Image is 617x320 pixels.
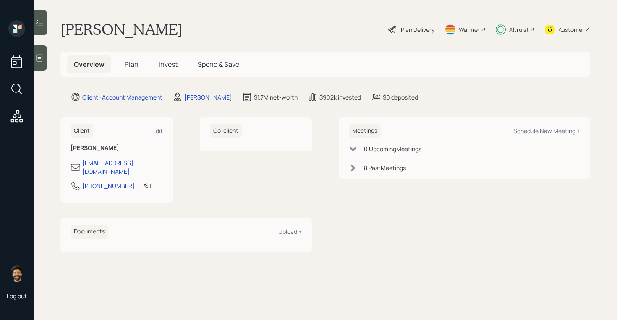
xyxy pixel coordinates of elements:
[364,163,406,172] div: 8 Past Meeting s
[8,265,25,282] img: eric-schwartz-headshot.png
[558,25,584,34] div: Kustomer
[513,127,580,135] div: Schedule New Meeting +
[82,158,163,176] div: [EMAIL_ADDRESS][DOMAIN_NAME]
[509,25,529,34] div: Altruist
[210,124,242,138] h6: Co-client
[125,60,139,69] span: Plan
[349,124,381,138] h6: Meetings
[74,60,105,69] span: Overview
[7,292,27,300] div: Log out
[82,93,162,102] div: Client · Account Management
[459,25,480,34] div: Warmer
[60,20,183,39] h1: [PERSON_NAME]
[141,181,152,190] div: PST
[278,228,302,236] div: Upload +
[71,225,108,239] h6: Documents
[383,93,418,102] div: $0 deposited
[71,124,93,138] h6: Client
[159,60,178,69] span: Invest
[254,93,298,102] div: $1.7M net-worth
[71,144,163,152] h6: [PERSON_NAME]
[319,93,361,102] div: $902k invested
[184,93,232,102] div: [PERSON_NAME]
[364,144,421,153] div: 0 Upcoming Meeting s
[82,181,135,190] div: [PHONE_NUMBER]
[401,25,434,34] div: Plan Delivery
[198,60,239,69] span: Spend & Save
[152,127,163,135] div: Edit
